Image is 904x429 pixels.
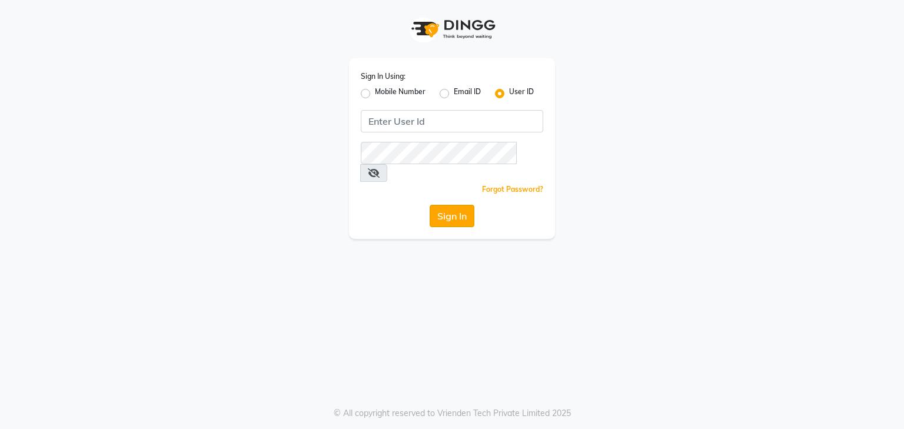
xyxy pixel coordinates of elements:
[509,87,534,101] label: User ID
[361,142,517,164] input: Username
[482,185,543,194] a: Forgot Password?
[454,87,481,101] label: Email ID
[361,110,543,132] input: Username
[361,71,406,82] label: Sign In Using:
[375,87,426,101] label: Mobile Number
[405,12,499,46] img: logo1.svg
[430,205,474,227] button: Sign In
